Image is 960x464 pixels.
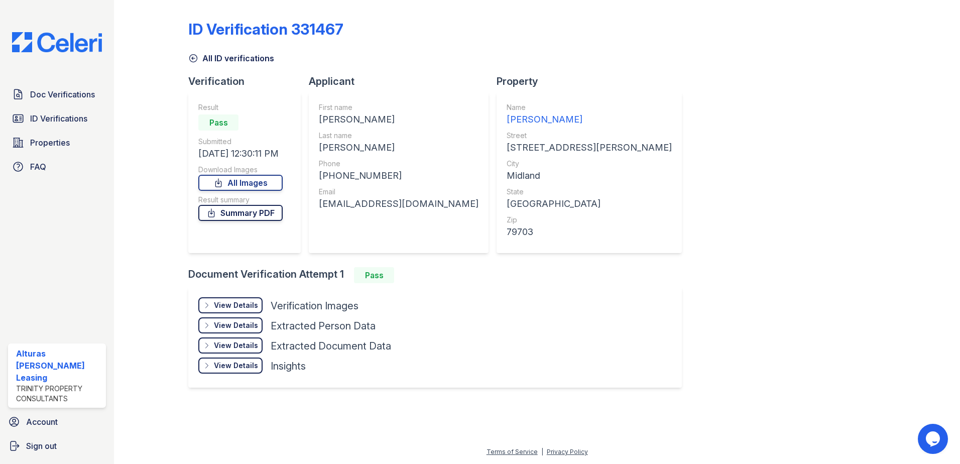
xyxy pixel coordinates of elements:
[507,215,672,225] div: Zip
[507,112,672,127] div: [PERSON_NAME]
[354,267,394,283] div: Pass
[271,359,306,373] div: Insights
[487,448,538,455] a: Terms of Service
[4,412,110,432] a: Account
[271,339,391,353] div: Extracted Document Data
[507,131,672,141] div: Street
[507,159,672,169] div: City
[319,141,478,155] div: [PERSON_NAME]
[198,205,283,221] a: Summary PDF
[8,133,106,153] a: Properties
[4,32,110,52] img: CE_Logo_Blue-a8612792a0a2168367f1c8372b55b34899dd931a85d93a1a3d3e32e68fde9ad4.png
[507,169,672,183] div: Midland
[507,102,672,127] a: Name [PERSON_NAME]
[309,74,497,88] div: Applicant
[198,102,283,112] div: Result
[198,147,283,161] div: [DATE] 12:30:11 PM
[30,88,95,100] span: Doc Verifications
[198,175,283,191] a: All Images
[918,424,950,454] iframe: chat widget
[319,102,478,112] div: First name
[507,187,672,197] div: State
[198,114,238,131] div: Pass
[4,436,110,456] a: Sign out
[198,137,283,147] div: Submitted
[271,319,376,333] div: Extracted Person Data
[16,384,102,404] div: Trinity Property Consultants
[547,448,588,455] a: Privacy Policy
[8,157,106,177] a: FAQ
[319,131,478,141] div: Last name
[507,197,672,211] div: [GEOGRAPHIC_DATA]
[30,112,87,125] span: ID Verifications
[188,267,690,283] div: Document Verification Attempt 1
[26,416,58,428] span: Account
[319,169,478,183] div: [PHONE_NUMBER]
[214,361,258,371] div: View Details
[497,74,690,88] div: Property
[8,108,106,129] a: ID Verifications
[214,340,258,351] div: View Details
[507,141,672,155] div: [STREET_ADDRESS][PERSON_NAME]
[319,187,478,197] div: Email
[30,137,70,149] span: Properties
[188,20,343,38] div: ID Verification 331467
[507,102,672,112] div: Name
[271,299,358,313] div: Verification Images
[198,165,283,175] div: Download Images
[188,74,309,88] div: Verification
[188,52,274,64] a: All ID verifications
[541,448,543,455] div: |
[198,195,283,205] div: Result summary
[16,347,102,384] div: Alturas [PERSON_NAME] Leasing
[214,320,258,330] div: View Details
[319,112,478,127] div: [PERSON_NAME]
[214,300,258,310] div: View Details
[30,161,46,173] span: FAQ
[507,225,672,239] div: 79703
[319,197,478,211] div: [EMAIL_ADDRESS][DOMAIN_NAME]
[26,440,57,452] span: Sign out
[8,84,106,104] a: Doc Verifications
[319,159,478,169] div: Phone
